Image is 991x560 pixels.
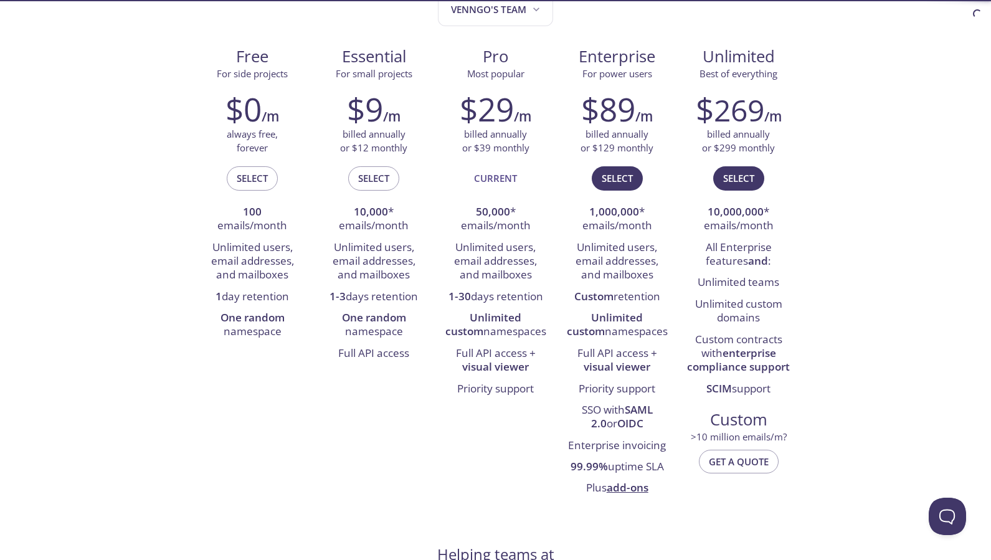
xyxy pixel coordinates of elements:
[574,289,614,303] strong: Custom
[444,308,547,343] li: namespaces
[571,459,608,473] strong: 99.99%
[383,106,401,127] h6: /m
[607,480,648,495] a: add-ons
[929,498,966,535] iframe: Help Scout Beacon - Open
[713,166,764,190] button: Select
[348,166,399,190] button: Select
[201,202,304,237] li: emails/month
[354,204,388,219] strong: 10,000
[581,128,653,154] p: billed annually or $129 monthly
[687,294,790,330] li: Unlimited custom domains
[703,45,775,67] span: Unlimited
[566,287,668,308] li: retention
[462,359,529,374] strong: visual viewer
[566,435,668,457] li: Enterprise invoicing
[227,128,278,154] p: always free, forever
[617,416,643,430] strong: OIDC
[444,287,547,308] li: days retention
[201,287,304,308] li: day retention
[592,166,643,190] button: Select
[566,237,668,287] li: Unlimited users, email addresses, and mailboxes
[462,128,529,154] p: billed annually or $39 monthly
[323,237,425,287] li: Unlimited users, email addresses, and mailboxes
[451,1,543,18] span: Venngo's team
[688,409,789,430] span: Custom
[444,379,547,400] li: Priority support
[566,202,668,237] li: * emails/month
[699,67,777,80] span: Best of everything
[217,67,288,80] span: For side projects
[323,202,425,237] li: * emails/month
[444,202,547,237] li: * emails/month
[702,128,775,154] p: billed annually or $299 monthly
[330,289,346,303] strong: 1-3
[748,254,768,268] strong: and
[323,308,425,343] li: namespace
[706,381,732,396] strong: SCIM
[687,272,790,293] li: Unlimited teams
[323,46,425,67] span: Essential
[467,67,524,80] span: Most popular
[225,90,262,128] h2: $0
[448,289,471,303] strong: 1-30
[566,46,668,67] span: Enterprise
[243,204,262,219] strong: 100
[708,204,764,219] strong: 10,000,000
[589,204,639,219] strong: 1,000,000
[262,106,279,127] h6: /m
[323,287,425,308] li: days retention
[582,67,652,80] span: For power users
[584,359,650,374] strong: visual viewer
[237,170,268,186] span: Select
[227,166,278,190] button: Select
[566,400,668,435] li: SSO with or
[687,237,790,273] li: All Enterprise features :
[635,106,653,127] h6: /m
[691,430,787,443] span: > 10 million emails/m?
[687,379,790,400] li: support
[444,343,547,379] li: Full API access +
[566,343,668,379] li: Full API access +
[514,106,531,127] h6: /m
[347,90,383,128] h2: $9
[714,90,764,130] span: 269
[566,478,668,500] li: Plus
[687,346,790,374] strong: enterprise compliance support
[220,310,285,325] strong: One random
[723,170,754,186] span: Select
[202,46,303,67] span: Free
[445,46,546,67] span: Pro
[687,330,790,379] li: Custom contracts with
[340,128,407,154] p: billed annually or $12 monthly
[764,106,782,127] h6: /m
[358,170,389,186] span: Select
[699,450,779,473] button: Get a quote
[444,237,547,287] li: Unlimited users, email addresses, and mailboxes
[591,402,653,430] strong: SAML 2.0
[566,308,668,343] li: namespaces
[460,90,514,128] h2: $29
[336,67,412,80] span: For small projects
[445,310,522,338] strong: Unlimited custom
[567,310,643,338] strong: Unlimited custom
[709,453,769,470] span: Get a quote
[581,90,635,128] h2: $89
[323,343,425,364] li: Full API access
[566,379,668,400] li: Priority support
[216,289,222,303] strong: 1
[687,202,790,237] li: * emails/month
[602,170,633,186] span: Select
[476,204,510,219] strong: 50,000
[201,237,304,287] li: Unlimited users, email addresses, and mailboxes
[696,90,764,128] h2: $
[566,457,668,478] li: uptime SLA
[342,310,406,325] strong: One random
[201,308,304,343] li: namespace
